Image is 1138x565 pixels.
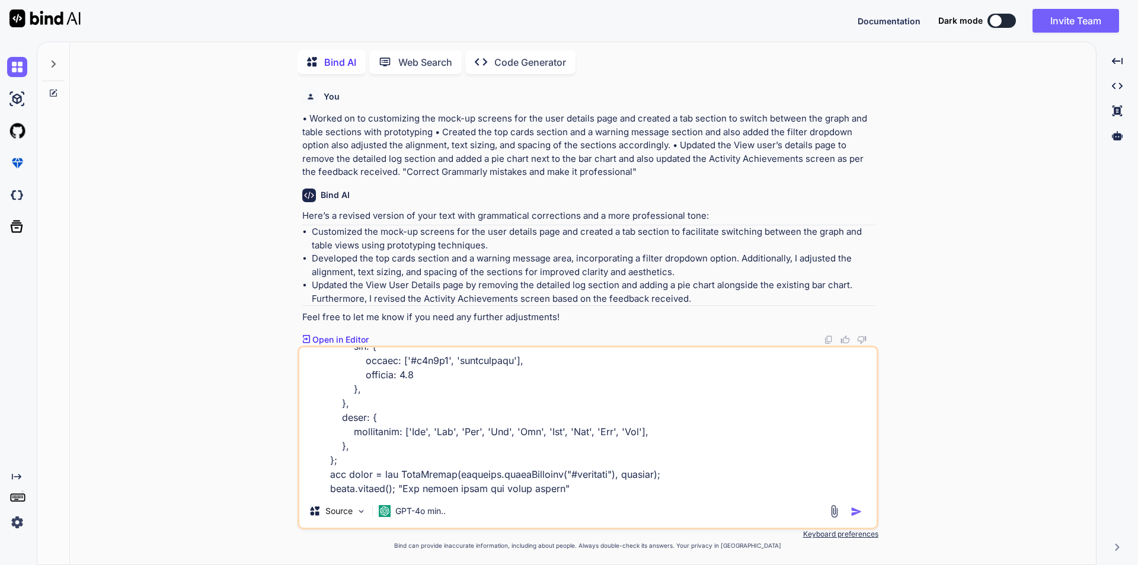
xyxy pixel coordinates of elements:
img: Bind AI [9,9,81,27]
button: Documentation [858,15,920,27]
p: Code Generator [494,55,566,69]
button: Invite Team [1032,9,1119,33]
img: githubLight [7,121,27,141]
li: Customized the mock-up screens for the user details page and created a tab section to facilitate ... [312,225,876,252]
p: Keyboard preferences [298,529,878,539]
h6: Bind AI [321,189,350,201]
img: darkCloudIdeIcon [7,185,27,205]
img: premium [7,153,27,173]
span: Documentation [858,16,920,26]
img: ai-studio [7,89,27,109]
li: Developed the top cards section and a warning message area, incorporating a filter dropdown optio... [312,252,876,279]
img: settings [7,512,27,532]
img: chat [7,57,27,77]
p: GPT-4o min.. [395,505,446,517]
img: icon [851,506,862,518]
p: Here’s a revised version of your text with grammatical corrections and a more professional tone: [302,209,876,223]
img: like [840,335,850,344]
p: Web Search [398,55,452,69]
p: Bind can provide inaccurate information, including about people. Always double-check its answers.... [298,541,878,550]
span: Dark mode [938,15,983,27]
img: attachment [827,505,841,518]
p: • Worked on to customizing the mock-up screens for the user details page and created a tab sectio... [302,112,876,179]
h6: You [324,91,340,103]
p: Bind AI [324,55,356,69]
img: dislike [857,335,867,344]
p: Feel free to let me know if you need any further adjustments! [302,311,876,324]
img: copy [824,335,833,344]
p: Open in Editor [312,334,369,346]
p: Source [325,505,353,517]
li: Updated the View User Details page by removing the detailed log section and adding a pie chart al... [312,279,876,305]
img: GPT-4o mini [379,505,391,517]
textarea: lor ipsumdo = { sitame: [{ cons: "Adipisci", elit: [87, 34, 69, 70, 83, 88, 58, 38, 101] }], sedd... [299,347,877,494]
img: Pick Models [356,506,366,516]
